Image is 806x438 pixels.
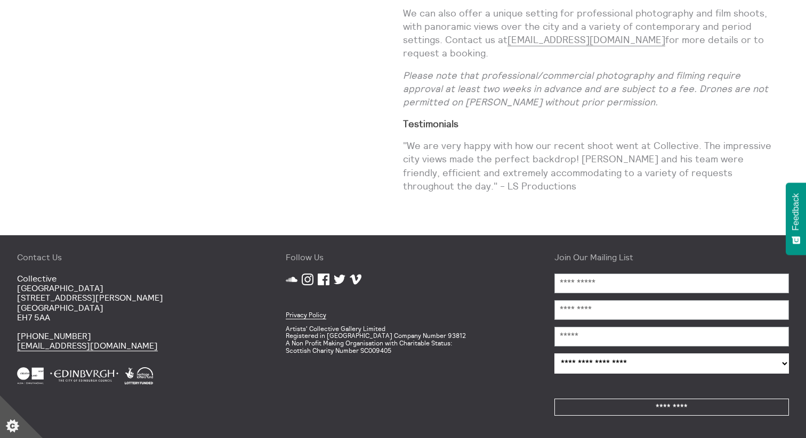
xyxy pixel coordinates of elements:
img: City Of Edinburgh Council White [50,367,118,384]
p: "We are very happy with how our recent shoot went at Collective. The impressive city views made t... [403,139,772,193]
p: Collective [GEOGRAPHIC_DATA] [STREET_ADDRESS][PERSON_NAME] [GEOGRAPHIC_DATA] EH7 5AA [17,274,252,323]
a: [EMAIL_ADDRESS][DOMAIN_NAME] [507,34,665,46]
p: Artists' Collective Gallery Limited Registered in [GEOGRAPHIC_DATA] Company Number 93812 A Non Pr... [286,325,520,354]
img: Heritage Lottery Fund [125,367,153,384]
em: Please note that professional/commercial photography and filming require approval at least two we... [403,69,768,108]
button: Feedback - Show survey [786,183,806,255]
p: [PHONE_NUMBER] [17,331,252,351]
h4: Join Our Mailing List [554,252,789,262]
span: Feedback [791,193,801,230]
img: Creative Scotland [17,367,44,384]
a: [EMAIL_ADDRESS][DOMAIN_NAME] [17,340,158,351]
strong: Testimonials [403,118,458,130]
a: Privacy Policy [286,311,326,319]
h4: Follow Us [286,252,520,262]
h4: Contact Us [17,252,252,262]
